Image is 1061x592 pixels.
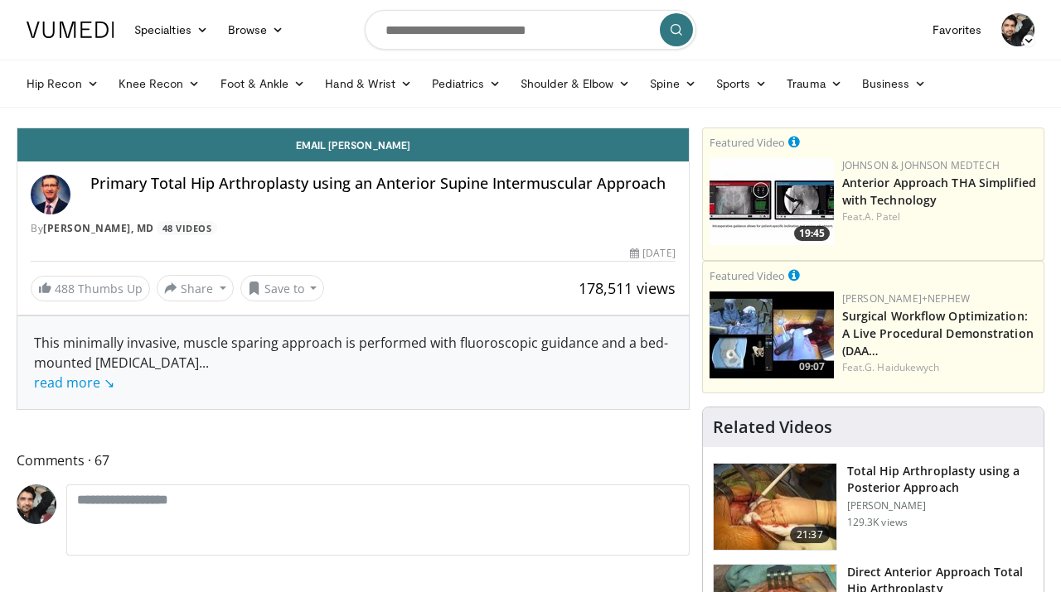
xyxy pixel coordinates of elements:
a: Email [PERSON_NAME] [17,128,689,161]
a: A. Patel [865,209,900,224]
span: Comments 67 [17,450,690,471]
span: 19:45 [794,226,830,241]
a: G. Haidukewych [865,360,939,374]
span: 21:37 [790,527,830,543]
a: 488 Thumbs Up [31,276,150,301]
a: Trauma [777,67,852,100]
a: 48 Videos [157,221,217,235]
button: Share [157,275,234,301]
a: Browse [218,13,294,46]
a: Hand & Wrist [315,67,422,100]
img: Avatar [17,484,56,524]
span: 488 [55,281,75,296]
a: [PERSON_NAME]+Nephew [842,291,970,306]
input: Search topics, interventions [365,10,696,50]
a: Sports [706,67,778,100]
img: Avatar [1001,13,1034,46]
div: [DATE] [630,246,675,261]
div: By [31,221,676,236]
img: Avatar [31,175,70,214]
span: 178,511 views [579,278,676,298]
a: Shoulder & Elbow [511,67,640,100]
a: Surgical Workflow Optimization: A Live Procedural Demonstration (DAA… [842,308,1034,359]
p: 129.3K views [847,516,908,529]
a: Johnson & Johnson MedTech [842,158,1000,172]
a: Pediatrics [422,67,511,100]
h3: Total Hip Arthroplasty using a Posterior Approach [847,463,1034,496]
h4: Primary Total Hip Arthroplasty using an Anterior Supine Intermuscular Approach [90,175,676,193]
a: Hip Recon [17,67,109,100]
a: Knee Recon [109,67,211,100]
a: Specialties [124,13,218,46]
a: 19:45 [710,158,834,245]
img: VuMedi Logo [27,22,114,38]
a: Spine [640,67,705,100]
img: 06bb1c17-1231-4454-8f12-6191b0b3b81a.150x105_q85_crop-smart_upscale.jpg [710,158,834,245]
small: Featured Video [710,135,785,150]
img: 286987_0000_1.png.150x105_q85_crop-smart_upscale.jpg [714,464,836,550]
a: Business [852,67,937,100]
a: Anterior Approach THA Simplified with Technology [842,175,1036,208]
div: This minimally invasive, muscle sparing approach is performed with fluoroscopic guidance and a be... [34,333,672,392]
div: Feat. [842,209,1037,224]
img: bcfc90b5-8c69-4b20-afee-af4c0acaf118.150x105_q85_crop-smart_upscale.jpg [710,291,834,378]
div: Feat. [842,360,1037,375]
h4: Related Videos [713,417,832,437]
a: 09:07 [710,291,834,378]
a: [PERSON_NAME], MD [43,221,154,235]
button: Save to [240,275,325,301]
a: Favorites [923,13,991,46]
small: Featured Video [710,268,785,283]
p: [PERSON_NAME] [847,499,1034,513]
span: 09:07 [794,359,830,374]
a: Foot & Ankle [211,67,316,100]
a: 21:37 Total Hip Arthroplasty using a Posterior Approach [PERSON_NAME] 129.3K views [713,463,1034,551]
a: read more ↘ [34,373,114,392]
